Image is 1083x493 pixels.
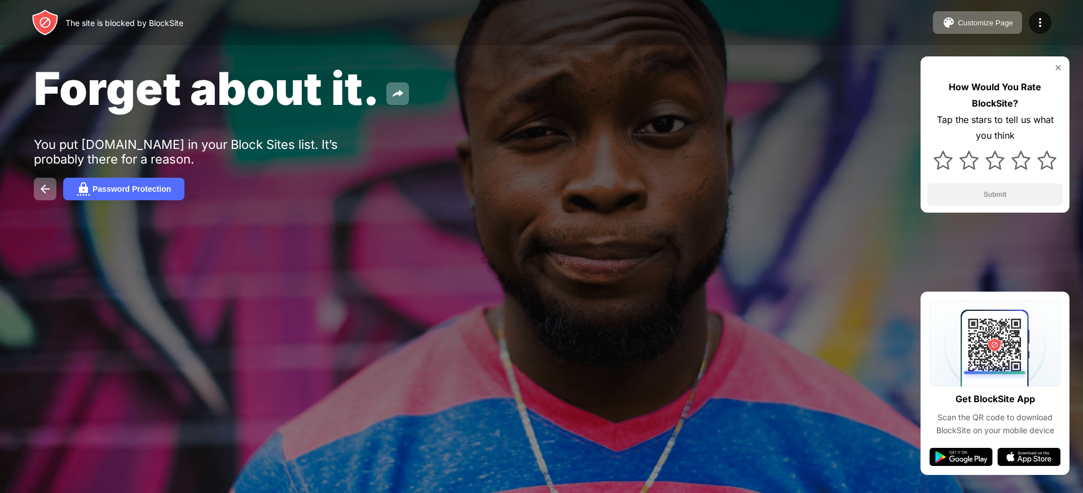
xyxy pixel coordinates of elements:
img: google-play.svg [930,448,993,466]
img: rate-us-close.svg [1054,63,1063,72]
div: Get BlockSite App [956,391,1035,407]
img: app-store.svg [997,448,1060,466]
div: The site is blocked by BlockSite [65,18,183,28]
img: star.svg [959,151,979,170]
div: Password Protection [93,184,171,193]
div: Customize Page [958,19,1013,27]
img: menu-icon.svg [1033,16,1047,29]
img: star.svg [1011,151,1031,170]
div: Tap the stars to tell us what you think [927,112,1063,144]
img: qrcode.svg [930,301,1060,386]
img: password.svg [77,182,90,196]
img: back.svg [38,182,52,196]
button: Submit [927,183,1063,206]
img: star.svg [934,151,953,170]
img: pallet.svg [942,16,956,29]
div: How Would You Rate BlockSite? [927,79,1063,112]
img: share.svg [391,87,404,100]
span: Forget about it. [34,61,380,116]
button: Customize Page [933,11,1022,34]
div: Scan the QR code to download BlockSite on your mobile device [930,411,1060,437]
div: You put [DOMAIN_NAME] in your Block Sites list. It’s probably there for a reason. [34,137,382,166]
img: header-logo.svg [32,9,59,36]
img: star.svg [1037,151,1056,170]
button: Password Protection [63,178,184,200]
img: star.svg [985,151,1005,170]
